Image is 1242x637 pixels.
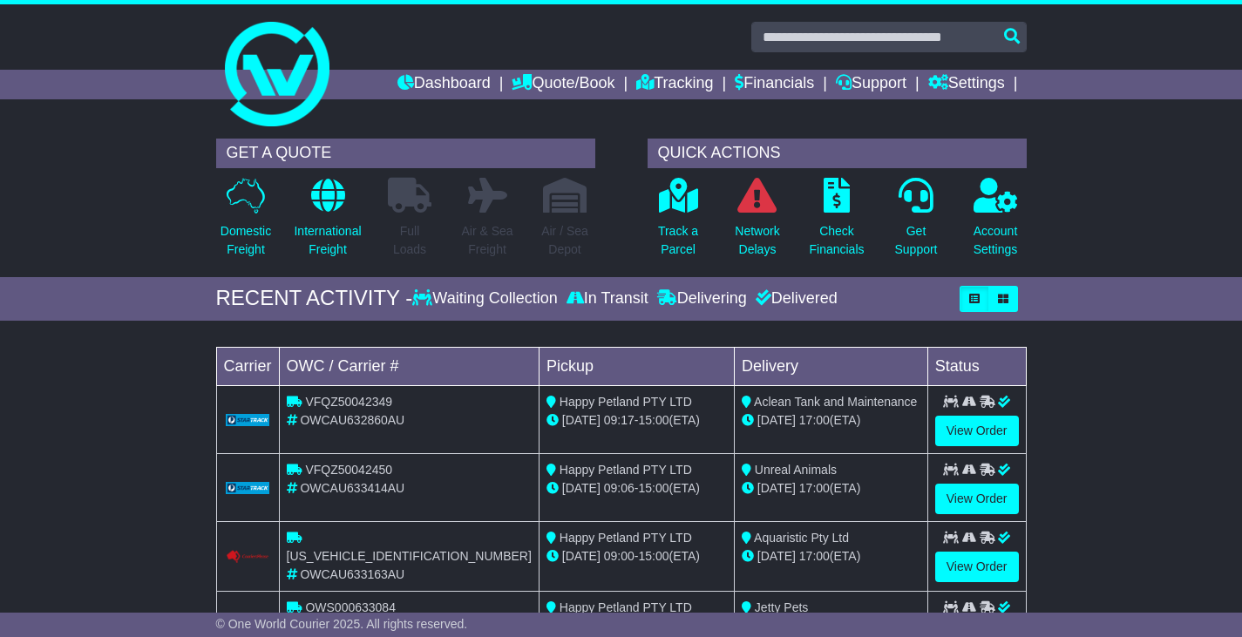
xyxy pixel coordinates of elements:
[279,347,539,385] td: OWC / Carrier #
[734,347,927,385] td: Delivery
[562,413,601,427] span: [DATE]
[226,550,269,564] img: Couriers_Please.png
[935,484,1019,514] a: View Order
[935,416,1019,446] a: View Order
[560,600,692,614] span: Happy Petland PTY LTD
[658,222,698,259] p: Track a Parcel
[757,481,796,495] span: [DATE]
[757,413,796,427] span: [DATE]
[927,347,1026,385] td: Status
[636,70,713,99] a: Tracking
[755,463,837,477] span: Unreal Animals
[638,549,669,563] span: 15:00
[461,222,512,259] p: Air & Sea Freight
[638,413,669,427] span: 15:00
[216,139,595,168] div: GET A QUOTE
[638,481,669,495] span: 15:00
[751,289,838,308] div: Delivered
[388,222,431,259] p: Full Loads
[546,411,727,430] div: - (ETA)
[300,567,404,581] span: OWCAU633163AU
[973,177,1019,268] a: AccountSettings
[560,395,692,409] span: Happy Petland PTY LTD
[754,531,849,545] span: Aquaristic Pty Ltd
[546,479,727,498] div: - (ETA)
[799,481,830,495] span: 17:00
[755,600,808,614] span: Jetty Pets
[226,482,269,493] img: GetCarrierServiceLogo
[220,177,272,268] a: DomesticFreight
[562,549,601,563] span: [DATE]
[221,222,271,259] p: Domestic Freight
[512,70,614,99] a: Quote/Book
[735,70,814,99] a: Financials
[974,222,1018,259] p: Account Settings
[562,481,601,495] span: [DATE]
[935,552,1019,582] a: View Order
[294,222,361,259] p: International Freight
[560,531,692,545] span: Happy Petland PTY LTD
[799,549,830,563] span: 17:00
[305,463,392,477] span: VFQZ50042450
[754,395,917,409] span: Aclean Tank and Maintenance
[836,70,906,99] a: Support
[893,177,938,268] a: GetSupport
[604,481,635,495] span: 09:06
[305,600,396,614] span: OWS000633084
[742,411,920,430] div: (ETA)
[216,617,468,631] span: © One World Courier 2025. All rights reserved.
[287,549,532,563] span: [US_VEHICLE_IDENTIFICATION_NUMBER]
[653,289,751,308] div: Delivering
[734,177,780,268] a: NetworkDelays
[300,481,404,495] span: OWCAU633414AU
[412,289,561,308] div: Waiting Collection
[216,347,279,385] td: Carrier
[539,347,734,385] td: Pickup
[799,413,830,427] span: 17:00
[226,414,269,425] img: GetCarrierServiceLogo
[293,177,362,268] a: InternationalFreight
[657,177,699,268] a: Track aParcel
[742,547,920,566] div: (ETA)
[604,549,635,563] span: 09:00
[742,479,920,498] div: (ETA)
[562,289,653,308] div: In Transit
[735,222,779,259] p: Network Delays
[560,463,692,477] span: Happy Petland PTY LTD
[648,139,1027,168] div: QUICK ACTIONS
[894,222,937,259] p: Get Support
[757,549,796,563] span: [DATE]
[305,395,392,409] span: VFQZ50042349
[809,222,864,259] p: Check Financials
[928,70,1005,99] a: Settings
[604,413,635,427] span: 09:17
[300,413,404,427] span: OWCAU632860AU
[216,286,413,311] div: RECENT ACTIVITY -
[541,222,588,259] p: Air / Sea Depot
[546,547,727,566] div: - (ETA)
[808,177,865,268] a: CheckFinancials
[397,70,491,99] a: Dashboard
